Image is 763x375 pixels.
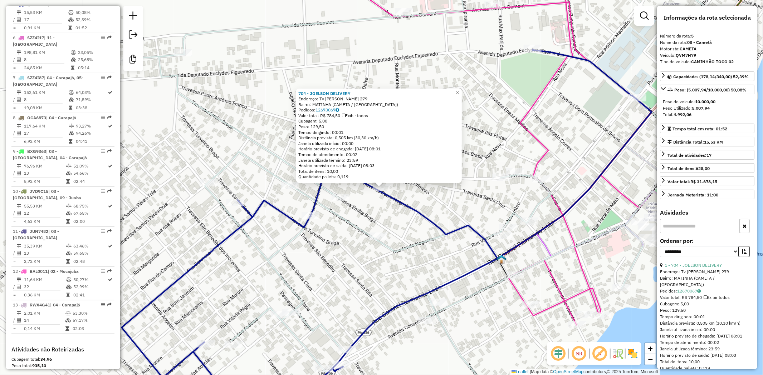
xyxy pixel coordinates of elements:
[660,39,754,46] div: Nome da rota:
[342,113,368,118] span: Exibir todos
[298,135,460,141] div: Distância prevista: 0,505 km (30,30 km/h)
[107,269,112,273] em: Rota exportada
[71,50,76,55] i: % de utilização do peso
[697,289,701,293] i: Observações
[32,363,46,368] strong: 935,10
[101,302,105,307] em: Opções
[13,75,83,87] span: | 04 - Carapajó, 05- [GEOGRAPHIC_DATA]
[24,291,66,299] td: 0,36 KM
[75,138,108,145] td: 04:41
[24,242,66,250] td: 35,39 KM
[66,244,72,248] i: % de utilização do peso
[13,115,76,120] span: 8 -
[13,96,16,103] td: /
[591,345,608,362] span: Exibir rótulo
[696,166,710,171] strong: 628,00
[660,320,754,326] div: Distância prevista: 0,505 km (30,30 km/h)
[27,35,44,40] span: SZZ4I17
[660,209,754,216] h4: Atividades
[13,317,16,324] td: /
[75,104,108,111] td: 03:38
[126,9,140,25] a: Nova sessão e pesquisa
[24,104,68,111] td: 19,08 KM
[30,229,48,234] span: JUN7482
[13,138,16,145] td: =
[24,250,66,257] td: 13
[645,354,656,365] a: Zoom out
[17,124,21,128] i: Distância Total
[674,112,691,117] strong: 4.992,06
[17,131,21,135] i: Total de Atividades
[27,115,46,120] span: OCA6873
[298,124,460,130] div: Peso: 129,50
[27,75,44,80] span: SZZ4I87
[13,258,16,265] td: =
[660,307,754,314] div: Peso: 129,50
[550,345,567,362] span: Ocultar deslocamento
[30,302,50,307] span: RWX4G41
[298,91,351,96] strong: 704 - JOELSON DELIVERY
[13,170,16,177] td: /
[24,310,65,317] td: 2,01 KM
[298,141,460,146] div: Janela utilizada início: 00:00
[30,189,48,194] span: JVD9C15
[660,33,754,39] div: Número da rota:
[66,219,70,224] i: Tempo total em rota
[24,49,70,56] td: 198,81 KM
[101,269,105,273] em: Opções
[68,17,74,22] i: % de utilização da cubagem
[13,269,79,274] span: 12 -
[13,104,16,111] td: =
[11,362,114,369] div: Peso total:
[738,246,750,257] button: Ordem crescente
[75,89,108,96] td: 64,03%
[17,10,21,15] i: Distância Total
[73,258,108,265] td: 02:48
[108,277,113,282] i: Rota otimizada
[24,317,65,324] td: 14
[13,56,16,63] td: /
[107,35,112,40] em: Rota exportada
[75,130,108,137] td: 94,26%
[648,355,653,364] span: −
[108,124,113,128] i: Rota otimizada
[667,165,710,172] div: Total de itens:
[660,346,754,352] div: Janela utilizada término: 23:59
[17,251,21,255] i: Total de Atividades
[691,59,734,64] strong: CAMINHÃO TOCO 02
[48,269,79,274] span: | 02 - Mocajuba
[24,202,66,210] td: 55,53 KM
[660,71,754,81] a: Capacidade: (178,14/340,00) 52,39%
[17,17,21,22] i: Total de Atividades
[24,16,68,23] td: 17
[66,251,72,255] i: % de utilização da cubagem
[13,24,16,31] td: =
[13,325,16,332] td: =
[660,294,754,301] div: Valor total: R$ 784,50
[660,176,754,186] a: Valor total:R$ 31.678,15
[665,262,722,268] a: 1 - 704 - JOELSON DELIVERY
[553,369,584,374] a: OpenStreetMap
[298,91,460,180] div: Tempo de atendimento: 00:02
[73,170,108,177] td: 54,66%
[660,85,754,94] a: Peso: (5.007,94/10.000,00) 50,08%
[101,229,105,233] em: Opções
[660,96,754,121] div: Peso: (5.007,94/10.000,00) 50,08%
[453,89,462,97] a: Close popup
[13,302,80,307] span: 13 -
[648,344,653,353] span: +
[27,149,46,154] span: BXG9363
[298,157,460,163] div: Janela utilizada término: 23:59
[78,49,112,56] td: 23,05%
[66,293,70,297] i: Tempo total em rota
[75,24,111,31] td: 01:52
[612,348,623,359] img: Fluxo de ruas
[706,152,711,158] strong: 17
[69,124,74,128] i: % de utilização do peso
[101,189,105,193] em: Opções
[298,163,460,169] div: Horário previsto de saída: [DATE] 08:03
[660,333,754,339] div: Horário previsto de chegada: [DATE] 08:01
[24,138,68,145] td: 6,92 KM
[663,99,715,104] span: Peso do veículo:
[298,113,460,119] div: Valor total: R$ 784,50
